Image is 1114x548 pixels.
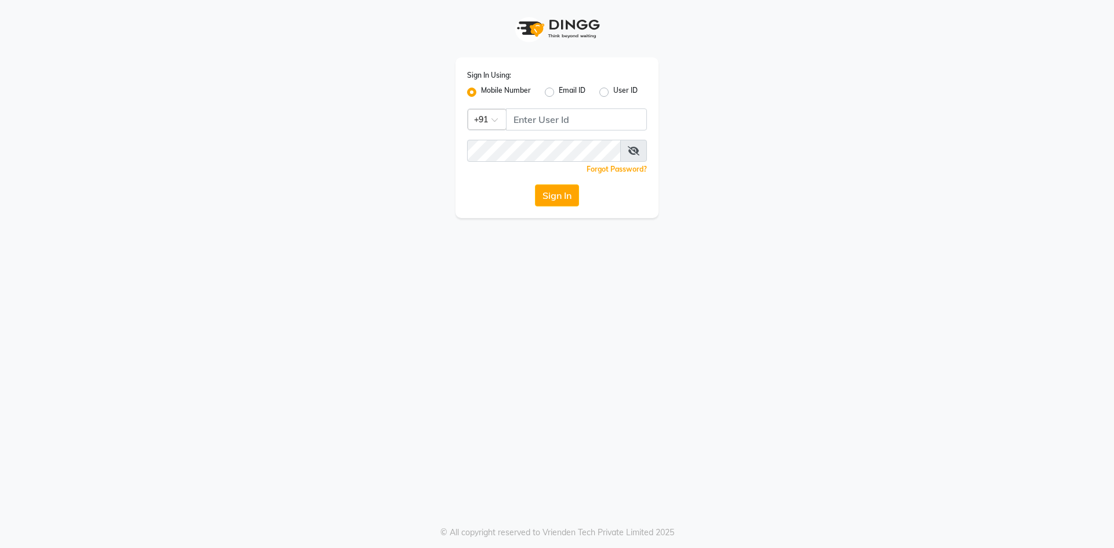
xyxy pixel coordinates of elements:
input: Username [467,140,621,162]
label: Sign In Using: [467,70,511,81]
img: logo1.svg [511,12,603,46]
label: Email ID [559,85,585,99]
a: Forgot Password? [587,165,647,173]
button: Sign In [535,184,579,206]
input: Username [506,108,647,130]
label: Mobile Number [481,85,531,99]
label: User ID [613,85,638,99]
